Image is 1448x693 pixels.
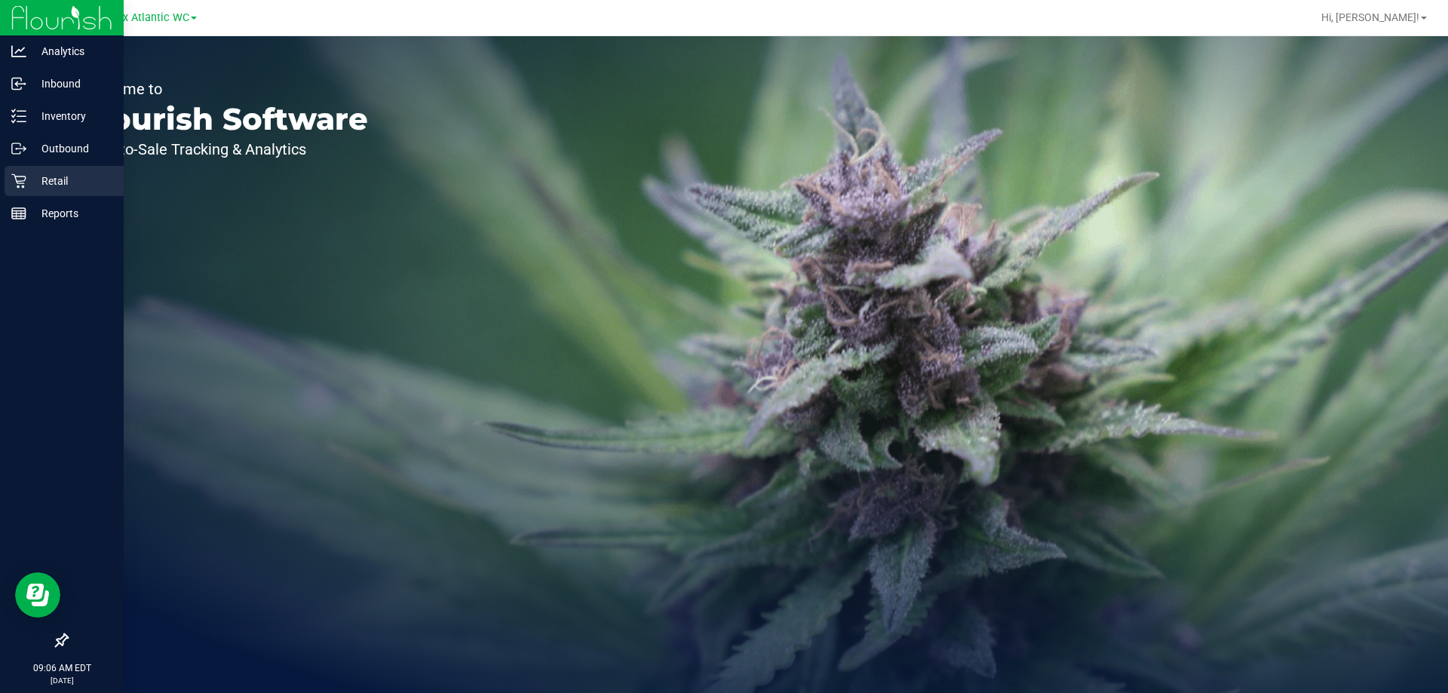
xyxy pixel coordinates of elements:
[1321,11,1419,23] span: Hi, [PERSON_NAME]!
[26,75,117,93] p: Inbound
[7,661,117,675] p: 09:06 AM EDT
[26,140,117,158] p: Outbound
[81,142,368,157] p: Seed-to-Sale Tracking & Analytics
[11,141,26,156] inline-svg: Outbound
[11,44,26,59] inline-svg: Analytics
[11,109,26,124] inline-svg: Inventory
[11,173,26,189] inline-svg: Retail
[26,42,117,60] p: Analytics
[7,675,117,686] p: [DATE]
[11,76,26,91] inline-svg: Inbound
[81,104,368,134] p: Flourish Software
[26,107,117,125] p: Inventory
[15,572,60,618] iframe: Resource center
[11,206,26,221] inline-svg: Reports
[81,81,368,97] p: Welcome to
[26,172,117,190] p: Retail
[111,11,189,24] span: Jax Atlantic WC
[26,204,117,222] p: Reports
